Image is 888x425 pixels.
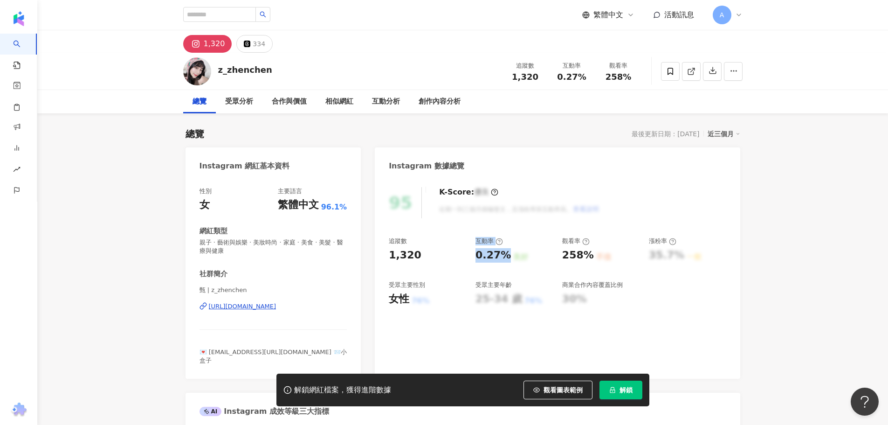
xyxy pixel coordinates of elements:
[512,72,538,82] span: 1,320
[601,61,636,70] div: 觀看率
[183,57,211,85] img: KOL Avatar
[218,64,272,76] div: z_zhenchen
[325,96,353,107] div: 相似網紅
[419,96,461,107] div: 創作內容分析
[609,387,616,393] span: lock
[649,237,676,245] div: 漲粉率
[200,187,212,195] div: 性別
[389,292,409,307] div: 女性
[200,286,347,294] span: 甄 | z_zhenchen
[278,187,302,195] div: 主要語言
[260,11,266,18] span: search
[557,72,586,82] span: 0.27%
[272,96,307,107] div: 合作與價值
[372,96,400,107] div: 互動分析
[562,248,594,263] div: 258%
[200,226,227,236] div: 網紅類型
[554,61,590,70] div: 互動率
[475,237,503,245] div: 互動率
[294,385,391,395] div: 解鎖網紅檔案，獲得進階數據
[439,187,498,197] div: K-Score :
[200,238,347,255] span: 親子 · 藝術與娛樂 · 美妝時尚 · 家庭 · 美食 · 美髮 · 醫療與健康
[664,10,694,19] span: 活動訊息
[389,237,407,245] div: 追蹤數
[278,198,319,212] div: 繁體中文
[321,202,347,212] span: 96.1%
[508,61,543,70] div: 追蹤數
[253,37,265,50] div: 334
[389,248,421,263] div: 1,320
[186,127,204,140] div: 總覽
[620,386,633,394] span: 解鎖
[200,161,290,171] div: Instagram 網紅基本資料
[200,407,222,416] div: AI
[475,281,512,289] div: 受眾主要年齡
[200,348,347,364] span: 💌 [EMAIL_ADDRESS][URL][DOMAIN_NAME] 📨小盒子
[593,10,623,20] span: 繁體中文
[13,34,32,70] a: search
[720,10,724,20] span: A
[204,37,225,50] div: 1,320
[13,160,21,181] span: rise
[236,35,273,53] button: 334
[708,128,740,140] div: 近三個月
[599,381,642,399] button: 解鎖
[544,386,583,394] span: 觀看圖表範例
[225,96,253,107] div: 受眾分析
[200,406,329,417] div: Instagram 成效等級三大指標
[562,237,590,245] div: 觀看率
[200,198,210,212] div: 女
[10,403,28,418] img: chrome extension
[209,302,276,311] div: [URL][DOMAIN_NAME]
[389,161,464,171] div: Instagram 數據總覽
[11,11,26,26] img: logo icon
[632,130,699,138] div: 最後更新日期：[DATE]
[193,96,207,107] div: 總覽
[200,269,227,279] div: 社群簡介
[562,281,623,289] div: 商業合作內容覆蓋比例
[183,35,232,53] button: 1,320
[523,381,592,399] button: 觀看圖表範例
[475,248,511,263] div: 0.27%
[606,72,632,82] span: 258%
[389,281,425,289] div: 受眾主要性別
[200,302,347,311] a: [URL][DOMAIN_NAME]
